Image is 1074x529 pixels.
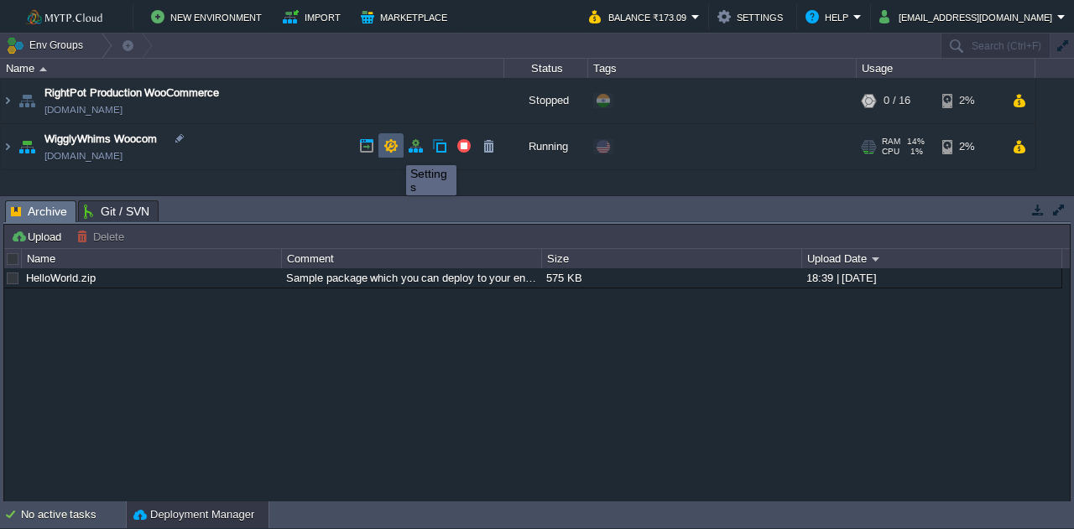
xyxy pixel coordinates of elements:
img: AMDAwAAAACH5BAEAAAAALAAAAAABAAEAAAICRAEAOw== [15,78,39,123]
button: Balance ₹173.09 [589,7,691,27]
div: Running [504,124,588,169]
div: Comment [283,249,541,268]
div: No active tasks [21,501,126,528]
div: Settings [410,167,452,194]
div: Sample package which you can deploy to your environment. Feel free to delete and upload a package... [282,268,540,288]
img: AMDAwAAAACH5BAEAAAAALAAAAAABAAEAAAICRAEAOw== [1,78,14,123]
img: MyTP.Cloud [6,7,120,28]
button: New Environment [151,7,267,27]
div: 18:39 | [DATE] [802,268,1061,288]
button: Settings [717,7,788,27]
button: Help [805,7,853,27]
a: RightPot Production WooCommerce [44,85,219,101]
span: RAM [882,137,900,147]
div: Size [543,249,801,268]
div: 2% [942,78,997,123]
img: AMDAwAAAACH5BAEAAAAALAAAAAABAAEAAAICRAEAOw== [15,124,39,169]
img: AMDAwAAAACH5BAEAAAAALAAAAAABAAEAAAICRAEAOw== [1,124,14,169]
a: WigglyWhims Woocom [44,131,157,148]
div: Name [23,249,281,268]
button: Marketplace [361,7,452,27]
a: [DOMAIN_NAME] [44,101,123,118]
div: Status [505,59,587,78]
div: Name [2,59,503,78]
span: 14% [907,137,925,147]
button: Env Groups [6,34,89,57]
a: [DOMAIN_NAME] [44,148,123,164]
div: 575 KB [542,268,800,288]
div: Usage [858,59,1035,78]
div: 2% [942,124,997,169]
button: Upload [11,229,66,244]
a: HelloWorld.zip [26,272,96,284]
span: Archive [11,201,67,222]
div: Stopped [504,78,588,123]
img: AMDAwAAAACH5BAEAAAAALAAAAAABAAEAAAICRAEAOw== [39,67,47,71]
div: Upload Date [803,249,1061,268]
span: 1% [906,147,923,157]
button: Import [283,7,346,27]
div: Tags [589,59,856,78]
button: Deployment Manager [133,506,254,523]
span: Git / SVN [84,201,149,221]
button: [EMAIL_ADDRESS][DOMAIN_NAME] [879,7,1057,27]
div: 0 / 16 [884,78,910,123]
button: Delete [76,229,129,244]
span: CPU [882,147,899,157]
